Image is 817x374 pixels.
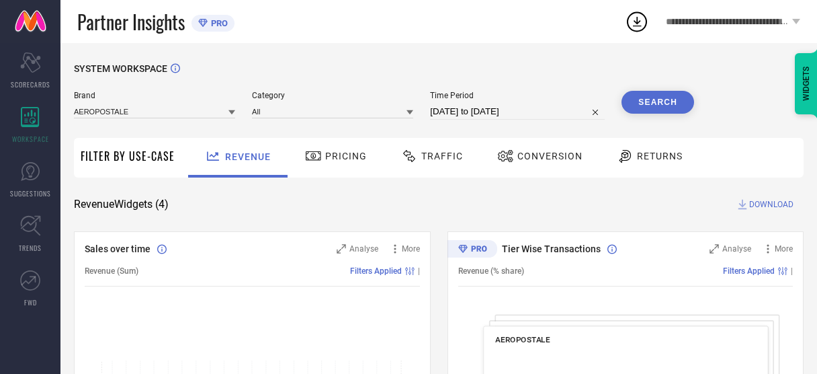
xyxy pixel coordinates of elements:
button: Search [621,91,694,114]
span: DOWNLOAD [749,198,793,211]
span: Partner Insights [77,8,185,36]
span: Revenue (% share) [458,266,524,276]
span: Sales over time [85,244,150,254]
span: WORKSPACE [12,134,49,144]
span: Brand [74,91,235,100]
span: Category [252,91,413,100]
span: Tier Wise Transactions [502,244,601,254]
div: Premium [447,240,497,260]
span: Returns [637,151,683,161]
span: Revenue [225,151,271,162]
span: More [775,244,793,254]
span: More [402,244,420,254]
span: SUGGESTIONS [10,188,51,198]
span: Filters Applied [350,266,402,276]
input: Select time period [430,104,605,120]
span: Analyse [349,244,378,254]
span: Conversion [517,151,583,161]
span: | [418,266,420,276]
span: Revenue Widgets ( 4 ) [74,198,169,211]
span: Filters Applied [723,266,775,276]
svg: Zoom [709,244,719,254]
span: Traffic [421,151,463,161]
span: SCORECARDS [11,79,50,89]
div: Open download list [625,9,649,34]
span: Filter By Use-Case [81,148,175,164]
span: Revenue (Sum) [85,266,138,276]
span: TRENDS [19,243,42,253]
span: Time Period [430,91,605,100]
svg: Zoom [337,244,346,254]
span: SYSTEM WORKSPACE [74,63,167,74]
span: | [791,266,793,276]
span: PRO [208,18,228,28]
span: Analyse [722,244,751,254]
span: AEROPOSTALE [495,335,550,344]
span: Pricing [325,151,367,161]
span: FWD [24,297,37,307]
